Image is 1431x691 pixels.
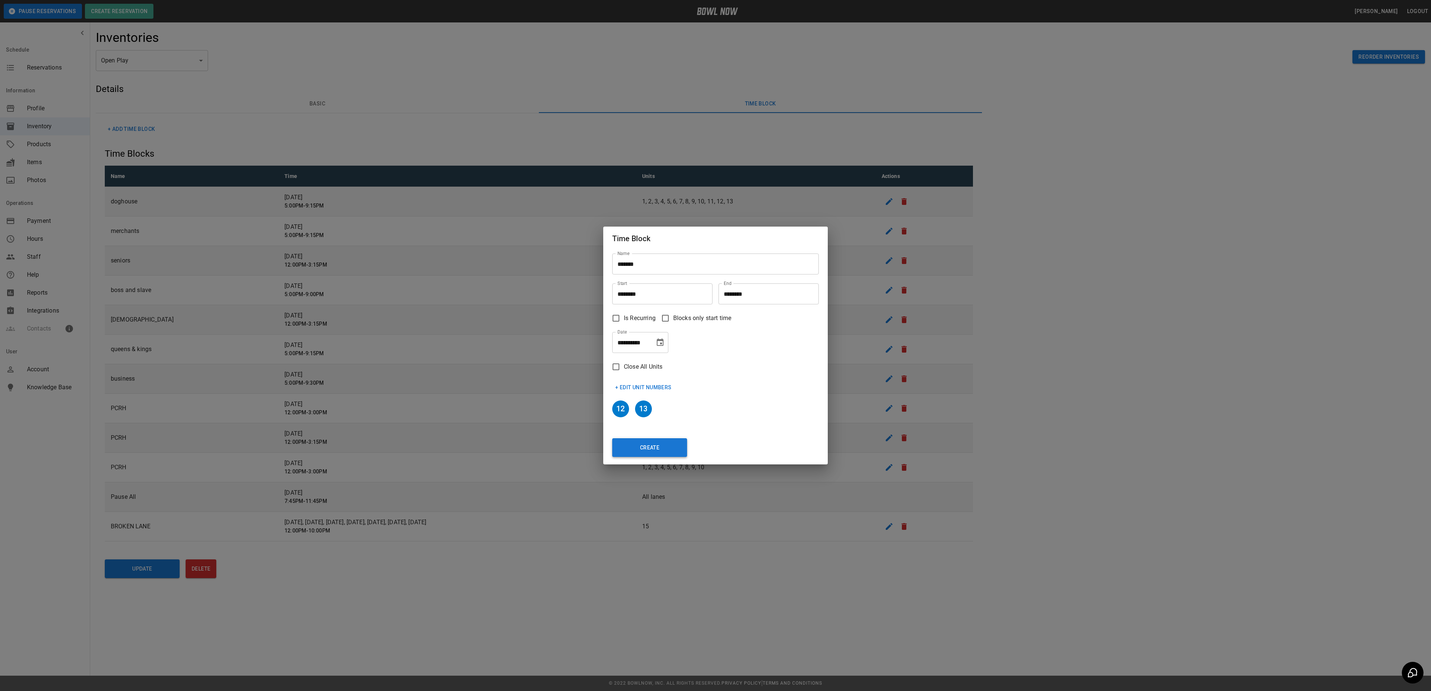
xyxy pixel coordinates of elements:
label: Start [617,280,627,286]
h6: 12 [612,400,629,417]
label: End [724,280,732,286]
input: Choose time, selected time is 5:00 PM [612,283,707,304]
span: Blocks only start time [673,314,731,323]
button: + Edit Unit Numbers [612,381,675,394]
input: Choose time, selected time is 7:00 PM [718,283,814,304]
button: Choose date, selected date is Sep 2, 2025 [653,335,668,350]
span: Close All Units [624,362,662,371]
button: Create [612,438,687,457]
span: Is Recurring [624,314,656,323]
h6: 13 [635,400,652,417]
h2: Time Block [603,227,828,251]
